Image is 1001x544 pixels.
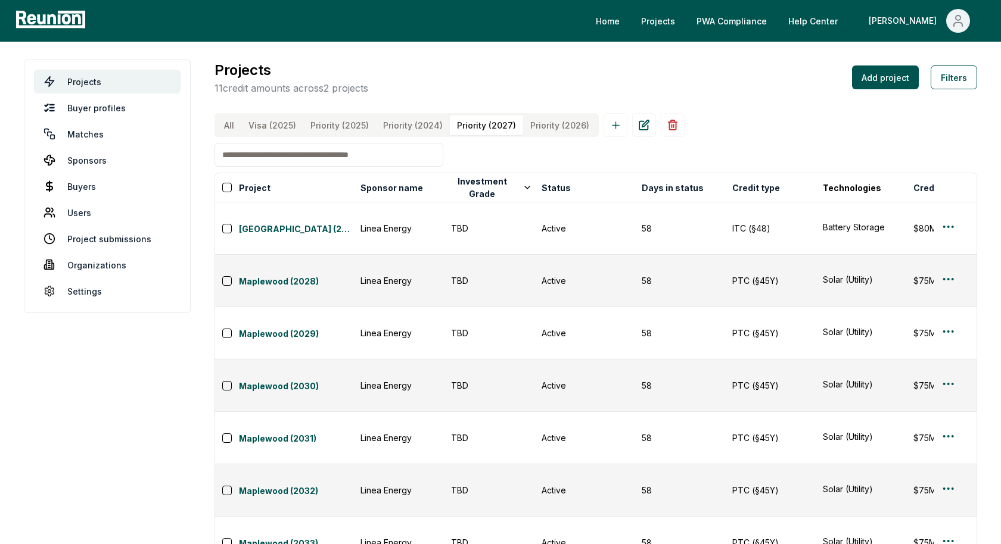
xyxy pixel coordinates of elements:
button: Days in status [639,176,706,199]
div: 58 [642,327,718,339]
div: Active [542,327,627,339]
a: Projects [34,70,181,93]
div: TBD [451,379,527,392]
a: Users [34,201,181,224]
button: Visa (2025) [241,115,303,135]
div: PTC (§45Y) [732,432,809,444]
button: Solar (Utility) [823,326,899,338]
div: Linea Energy [360,432,437,444]
div: PTC (§45Y) [732,484,809,496]
button: Maplewood (2030) [239,377,353,394]
button: Solar (Utility) [823,483,899,495]
div: Linea Energy [360,484,437,496]
a: Help Center [779,9,847,33]
a: Matches [34,122,181,146]
button: [PERSON_NAME] [859,9,980,33]
button: Maplewood (2029) [239,325,353,342]
div: PTC (§45Y) [732,379,809,392]
button: Priority (2026) [523,115,596,135]
a: Maplewood (2028) [239,275,353,289]
a: Maplewood (2030) [239,380,353,394]
div: PTC (§45Y) [732,274,809,287]
button: Add project [852,65,919,89]
div: 58 [642,432,718,444]
button: Credit amount [911,176,978,199]
a: Projects [632,9,685,33]
div: TBD [451,274,527,287]
a: Buyer profiles [34,96,181,120]
div: Linea Energy [360,222,437,235]
button: Maplewood (2032) [239,482,353,499]
div: [PERSON_NAME] [869,9,941,33]
a: Home [586,9,629,33]
div: Linea Energy [360,274,437,287]
button: [GEOGRAPHIC_DATA] (2027) [239,220,353,237]
a: Maplewood (2031) [239,432,353,446]
h3: Projects [214,60,368,81]
div: 58 [642,484,718,496]
nav: Main [586,9,989,33]
div: PTC (§45Y) [732,327,809,339]
button: Maplewood (2031) [239,430,353,446]
button: Priority (2027) [450,115,523,135]
div: Linea Energy [360,327,437,339]
button: Solar (Utility) [823,430,899,443]
a: Project submissions [34,227,181,251]
div: TBD [451,484,527,496]
button: Priority (2025) [303,115,376,135]
button: Filters [931,65,977,89]
div: Active [542,274,627,287]
button: Sponsor name [358,176,425,199]
a: [GEOGRAPHIC_DATA] (2027) [239,223,353,237]
button: Priority (2024) [376,115,450,135]
div: TBD [451,327,527,339]
button: Project [237,176,273,199]
button: Credit type [730,176,782,199]
div: 58 [642,379,718,392]
button: Maplewood (2028) [239,273,353,289]
div: TBD [451,222,527,235]
div: Active [542,432,627,444]
button: Solar (Utility) [823,378,899,390]
div: Active [542,222,627,235]
button: Battery Storage [823,221,899,233]
a: Maplewood (2032) [239,484,353,499]
a: Settings [34,279,181,303]
div: Linea Energy [360,379,437,392]
div: Active [542,484,627,496]
a: PWA Compliance [687,9,776,33]
button: Status [539,176,573,199]
div: TBD [451,432,527,444]
div: 58 [642,274,718,287]
button: All [217,115,241,135]
a: Organizations [34,253,181,277]
div: ITC (§48) [732,222,809,235]
div: 58 [642,222,718,235]
button: Solar (Utility) [823,273,899,286]
p: 11 credit amounts across 2 projects [214,81,368,95]
a: Sponsors [34,148,181,172]
div: Active [542,379,627,392]
a: Maplewood (2029) [239,327,353,342]
button: Investment Grade [449,176,534,199]
a: Buyers [34,174,181,198]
